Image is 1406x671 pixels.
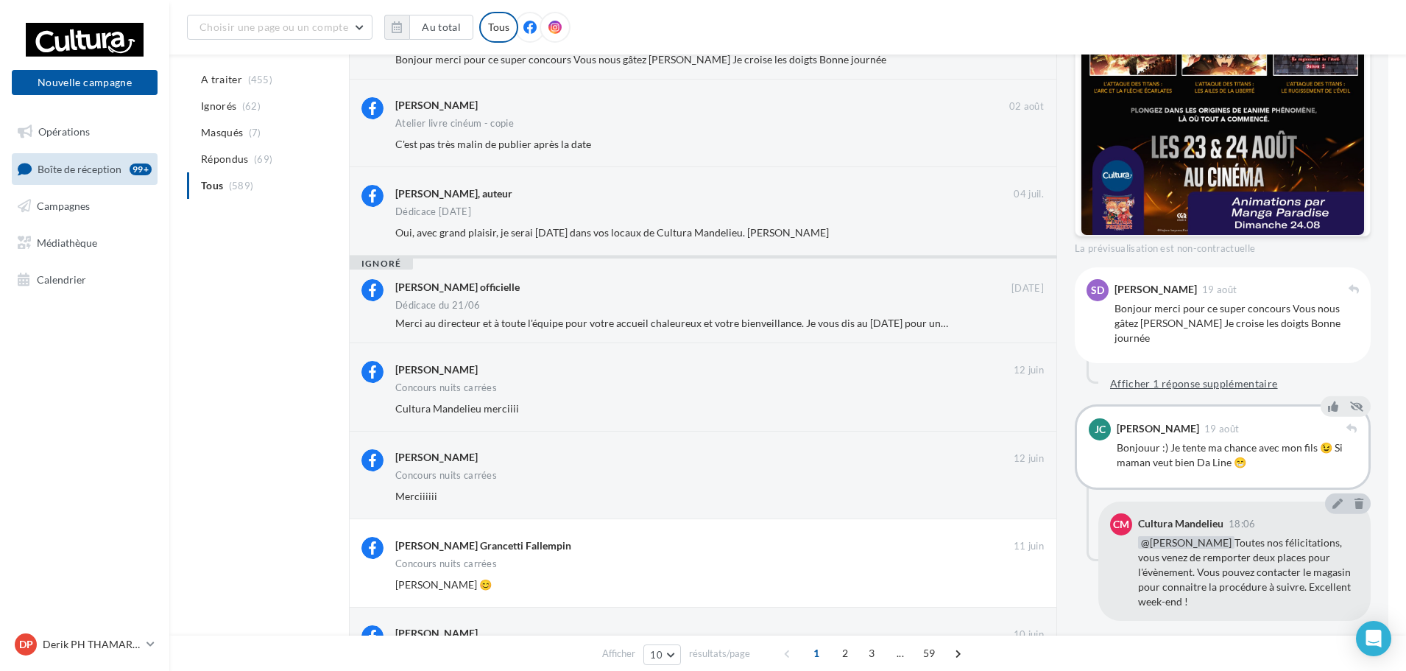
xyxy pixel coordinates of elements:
[1075,236,1371,256] div: La prévisualisation est non-contractuelle
[395,362,478,377] div: [PERSON_NAME]
[917,642,942,665] span: 59
[1117,440,1357,470] div: Bonjouur :) Je tente ma chance avec mon fils 😉 Si maman veut bien Da Line 😁
[1138,519,1223,529] div: Cultura Mandelieu
[395,138,591,150] span: C'est pas très malin de publier après la date
[395,226,829,239] span: Oui, avec grand plaisir, je serai [DATE] dans vos locaux de Cultura Mandelieu. [PERSON_NAME]
[1204,424,1239,434] span: 19 août
[1356,621,1391,656] div: Open Intercom Messenger
[242,100,261,112] span: (62)
[9,228,160,259] a: Médiathèque
[201,125,243,140] span: Masqués
[38,162,121,175] span: Boîte de réception
[12,70,158,95] button: Nouvelle campagne
[395,186,512,201] div: [PERSON_NAME], auteur
[395,402,519,415] span: Cultura Mandelieu merciiii
[805,642,828,665] span: 1
[889,642,912,665] span: ...
[12,630,158,658] a: DP Derik PH THAMARET
[395,53,886,66] span: Bonjour merci pour ce super concours Vous nous gâtez [PERSON_NAME] Je croise les doigts Bonne jou...
[602,647,635,661] span: Afficher
[1014,540,1044,553] span: 11 juin
[1091,283,1104,298] span: SD
[395,98,478,113] div: [PERSON_NAME]
[201,99,236,113] span: Ignorés
[395,538,571,553] div: [PERSON_NAME] Grancetti Fallempin
[395,626,478,641] div: [PERSON_NAME]
[1138,536,1351,608] span: Toutes nos félicitations, vous venez de remporter deux places pour l'évènement. Vous pouvez conta...
[395,450,478,465] div: [PERSON_NAME]
[1009,100,1044,113] span: 02 août
[1114,284,1197,295] div: [PERSON_NAME]
[248,74,273,85] span: (455)
[201,72,242,87] span: A traiter
[395,471,497,480] div: Concours nuits carrées
[1202,285,1237,295] span: 19 août
[395,280,520,295] div: [PERSON_NAME] officielle
[1104,375,1284,393] button: Afficher 1 réponse supplémentaire
[650,649,663,661] span: 10
[643,644,681,665] button: 10
[384,15,473,40] button: Au total
[395,301,481,310] div: Dédicace du 21/06
[19,637,33,652] span: DP
[1095,422,1106,437] span: Jc
[1014,452,1044,466] span: 12 juin
[860,642,883,665] span: 3
[1011,282,1044,295] span: [DATE]
[395,578,492,591] span: [PERSON_NAME] 😊
[1117,424,1199,434] div: [PERSON_NAME]
[409,15,473,40] button: Au total
[9,191,160,222] a: Campagnes
[38,125,90,138] span: Opérations
[37,273,86,285] span: Calendrier
[479,12,518,43] div: Tous
[1014,364,1044,377] span: 12 juin
[199,21,348,33] span: Choisir une page ou un compte
[395,119,514,128] div: Atelier livre cinéum - copie
[9,264,160,295] a: Calendrier
[1138,536,1234,549] span: @[PERSON_NAME]
[37,200,90,212] span: Campagnes
[37,236,97,249] span: Médiathèque
[395,383,497,393] div: Concours nuits carrées
[9,116,160,147] a: Opérations
[130,164,152,175] div: 99+
[43,637,141,652] p: Derik PH THAMARET
[395,490,437,502] span: Merciiiiii
[249,127,261,138] span: (7)
[350,258,413,270] div: ignoré
[833,642,857,665] span: 2
[1014,628,1044,642] span: 10 juin
[9,153,160,185] a: Boîte de réception99+
[689,647,750,661] span: résultats/page
[395,207,471,217] div: Dédicace [DATE]
[201,152,249,166] span: Répondus
[395,317,1019,329] span: Merci au directeur et à toute l'équipe pour votre accueil chaleureux et votre bienveillance. Je v...
[395,559,497,569] div: Concours nuits carrées
[1114,301,1359,345] div: Bonjour merci pour ce super concours Vous nous gâtez [PERSON_NAME] Je croise les doigts Bonne jou...
[187,15,372,40] button: Choisir une page ou un compte
[1014,188,1044,201] span: 04 juil.
[254,153,272,165] span: (69)
[1113,517,1129,532] span: CM
[1229,519,1256,529] span: 18:06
